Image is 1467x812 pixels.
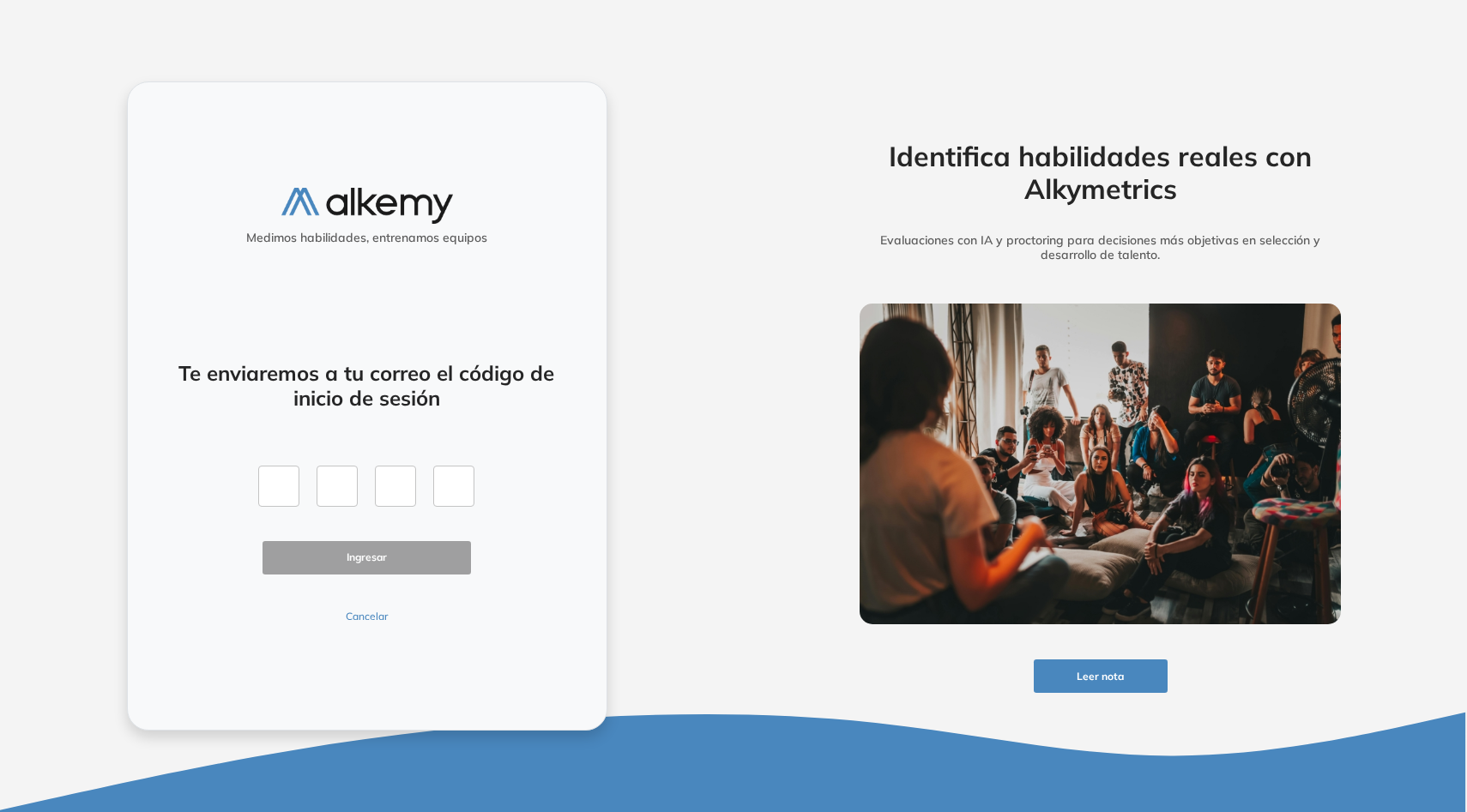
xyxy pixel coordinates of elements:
h5: Medimos habilidades, entrenamos equipos [135,231,600,245]
h2: Identifica habilidades reales con Alkymetrics [833,140,1368,206]
h5: Evaluaciones con IA y proctoring para decisiones más objetivas en selección y desarrollo de talento. [833,233,1368,262]
button: Leer nota [1034,659,1168,693]
h4: Te enviaremos a tu correo el código de inicio de sesión [173,361,561,411]
img: logo-alkemy [281,188,453,223]
iframe: Chat Widget [1158,613,1467,812]
button: Ingresar [263,541,472,574]
img: img-more-info [860,304,1342,624]
button: Cancelar [263,609,472,624]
